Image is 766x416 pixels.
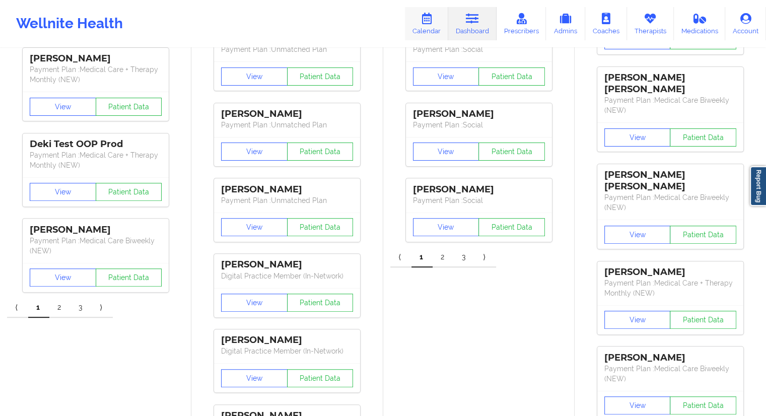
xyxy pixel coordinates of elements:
div: [PERSON_NAME] [221,334,353,346]
p: Payment Plan : Medical Care + Therapy Monthly (NEW) [604,278,736,298]
button: Patient Data [287,369,354,387]
p: Payment Plan : Social [413,195,545,205]
button: View [221,67,288,86]
button: View [413,67,479,86]
button: Patient Data [670,396,736,414]
div: [PERSON_NAME] [604,352,736,364]
button: View [30,268,96,287]
button: View [221,143,288,161]
button: Patient Data [287,218,354,236]
div: [PERSON_NAME] [604,266,736,278]
a: Medications [674,7,726,40]
p: Payment Plan : Medical Care Biweekly (NEW) [30,236,162,256]
p: Payment Plan : Medical Care Biweekly (NEW) [604,95,736,115]
a: Previous item [390,247,411,267]
p: Payment Plan : Medical Care + Therapy Monthly (NEW) [30,150,162,170]
a: 2 [49,298,71,318]
div: Pagination Navigation [7,298,113,318]
a: Admins [546,7,585,40]
p: Payment Plan : Unmatched Plan [221,44,353,54]
a: 2 [433,247,454,267]
button: View [604,226,671,244]
p: Payment Plan : Medical Care Biweekly (NEW) [604,192,736,213]
p: Digital Practice Member (In-Network) [221,271,353,281]
div: Pagination Navigation [390,247,496,267]
a: Calendar [405,7,448,40]
div: [PERSON_NAME] [PERSON_NAME] [604,169,736,192]
div: [PERSON_NAME] [413,184,545,195]
a: 1 [411,247,433,267]
div: [PERSON_NAME] [221,108,353,120]
a: Account [725,7,766,40]
button: View [30,183,96,201]
button: View [413,218,479,236]
button: View [30,98,96,116]
div: [PERSON_NAME] [30,224,162,236]
a: 3 [71,298,92,318]
button: Patient Data [96,98,162,116]
button: View [604,128,671,147]
p: Payment Plan : Social [413,44,545,54]
div: Deki Test OOP Prod [30,138,162,150]
div: [PERSON_NAME] [221,184,353,195]
button: Patient Data [287,294,354,312]
a: Prescribers [497,7,546,40]
p: Digital Practice Member (In-Network) [221,346,353,356]
a: Coaches [585,7,627,40]
p: Payment Plan : Unmatched Plan [221,120,353,130]
button: Patient Data [96,268,162,287]
p: Payment Plan : Social [413,120,545,130]
button: Patient Data [670,311,736,329]
a: Next item [92,298,113,318]
button: Patient Data [670,226,736,244]
a: Report Bug [750,166,766,206]
p: Payment Plan : Unmatched Plan [221,195,353,205]
button: View [604,396,671,414]
a: 3 [454,247,475,267]
p: Payment Plan : Medical Care Biweekly (NEW) [604,364,736,384]
p: Payment Plan : Medical Care + Therapy Monthly (NEW) [30,64,162,85]
button: Patient Data [478,143,545,161]
button: View [604,311,671,329]
button: View [221,294,288,312]
a: Therapists [627,7,674,40]
a: Previous item [7,298,28,318]
button: Patient Data [478,218,545,236]
button: Patient Data [287,67,354,86]
button: View [221,218,288,236]
button: Patient Data [287,143,354,161]
a: 1 [28,298,49,318]
div: [PERSON_NAME] [413,108,545,120]
div: [PERSON_NAME] [PERSON_NAME] [604,72,736,95]
a: Dashboard [448,7,497,40]
button: Patient Data [670,128,736,147]
button: View [413,143,479,161]
button: View [221,369,288,387]
a: Next item [475,247,496,267]
div: [PERSON_NAME] [221,259,353,270]
button: Patient Data [478,67,545,86]
div: [PERSON_NAME] [30,53,162,64]
button: Patient Data [96,183,162,201]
